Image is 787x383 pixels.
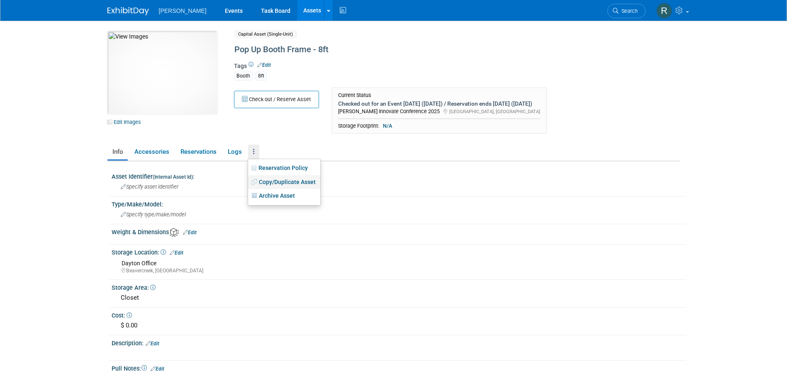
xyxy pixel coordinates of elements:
a: Edit [146,341,159,347]
div: Weight & Dimensions [112,226,686,237]
a: Reservation Policy [248,161,320,175]
div: Storage Footprint: [338,122,540,130]
span: Specify type/make/model [121,211,186,218]
div: 8ft [256,72,267,80]
div: Description: [112,337,686,348]
div: Booth [234,72,253,80]
a: Edit Images [107,117,144,127]
span: Capital Asset (Single-Unit) [234,30,297,39]
small: (Internal Asset Id) [153,174,193,180]
a: Info [107,145,128,159]
div: Beavercreek, [GEOGRAPHIC_DATA] [122,267,680,274]
div: Asset Identifier : [112,170,686,181]
a: Reservations [175,145,221,159]
a: Archive Asset [248,189,320,203]
div: Type/Make/Model: [112,198,686,208]
img: Rebecca Deis [656,3,672,19]
span: Search [619,8,638,14]
a: Edit [170,250,183,256]
a: Logs [223,145,246,159]
a: Edit [183,230,197,235]
img: View Images [107,31,217,114]
div: Pull Notes: [112,362,686,373]
button: Check out / Reserve Asset [234,91,319,108]
div: Closet [118,291,680,304]
a: Edit [151,366,164,372]
span: [PERSON_NAME] Innovate Conference 2025 [338,108,440,114]
div: Storage Location: [112,246,686,257]
div: $ 0.00 [118,319,680,332]
div: Cost: [112,309,686,320]
a: Copy/Duplicate Asset [248,175,320,189]
img: ExhibitDay [107,7,149,15]
span: [GEOGRAPHIC_DATA], [GEOGRAPHIC_DATA] [449,109,540,114]
span: Specify asset identifier [121,184,178,190]
a: Accessories [129,145,174,159]
div: Checked out for an Event [DATE] ([DATE]) / Reservation ends [DATE] ([DATE]) [338,100,540,107]
span: Storage Area: [112,284,156,291]
div: Tags [234,62,612,86]
span: [PERSON_NAME] [159,7,207,14]
div: Current Status [338,92,540,99]
span: N/A [380,122,395,130]
span: Dayton Office [122,260,156,267]
div: Pop Up Booth Frame - 8ft [231,42,612,57]
a: Search [607,4,646,18]
a: Edit [257,62,271,68]
img: Asset Weight and Dimensions [170,228,179,237]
